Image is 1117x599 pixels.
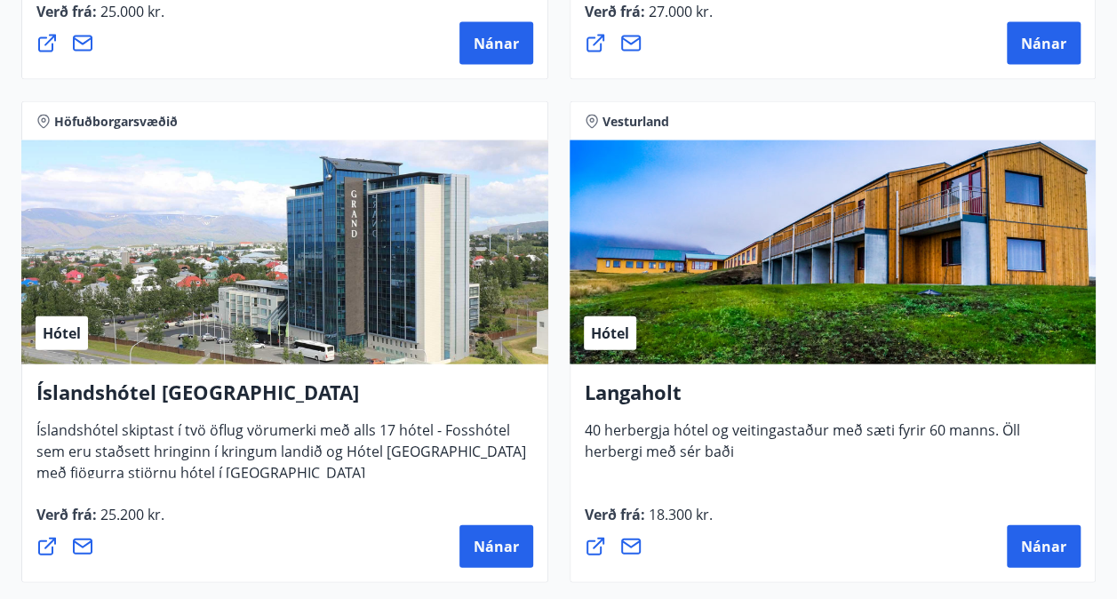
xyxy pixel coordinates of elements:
span: Verð frá : [585,505,713,539]
span: Verð frá : [36,505,164,539]
span: Hótel [43,323,81,343]
span: Íslandshótel skiptast í tvö öflug vörumerki með alls 17 hótel - Fosshótel sem eru staðsett hringi... [36,420,526,497]
button: Nánar [1007,22,1081,65]
h4: Langaholt [585,379,1081,419]
span: Nánar [1021,34,1066,53]
span: Höfuðborgarsvæðið [54,113,178,131]
span: 25.200 kr. [97,505,164,524]
button: Nánar [459,22,533,65]
h4: Íslandshótel [GEOGRAPHIC_DATA] [36,379,533,419]
span: Nánar [1021,537,1066,556]
span: Verð frá : [585,2,713,36]
span: 18.300 kr. [645,505,713,524]
span: 40 herbergja hótel og veitingastaður með sæti fyrir 60 manns. Öll herbergi með sér baði [585,420,1020,475]
span: 25.000 kr. [97,2,164,21]
button: Nánar [1007,525,1081,568]
button: Nánar [459,525,533,568]
span: Hótel [591,323,629,343]
span: Vesturland [602,113,669,131]
span: Verð frá : [36,2,164,36]
span: Nánar [474,34,519,53]
span: 27.000 kr. [645,2,713,21]
span: Nánar [474,537,519,556]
